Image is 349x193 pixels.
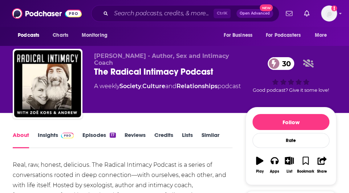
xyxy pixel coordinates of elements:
span: Ctrl K [214,9,231,18]
a: Culture [142,83,165,90]
a: Episodes17 [82,131,115,148]
div: Rate [252,133,329,148]
span: and [165,83,176,90]
button: Show profile menu [321,5,337,21]
span: More [315,30,327,40]
svg: Add a profile image [331,5,337,11]
a: About [13,131,29,148]
a: Show notifications dropdown [283,7,295,20]
span: For Business [224,30,252,40]
img: Podchaser Pro [61,133,74,138]
div: 30Good podcast? Give it some love! [245,52,336,98]
span: Logged in as sydneymorris_books [321,5,337,21]
img: Podchaser - Follow, Share and Rate Podcasts [12,7,82,20]
img: User Profile [321,5,337,21]
a: 30 [268,57,295,70]
button: Open AdvancedNew [236,9,273,18]
a: Similar [202,131,219,148]
span: Open Advanced [240,12,270,15]
span: Monitoring [81,30,107,40]
div: 17 [110,133,115,138]
span: 30 [275,57,295,70]
button: open menu [219,28,261,42]
a: Lists [182,131,193,148]
span: New [260,4,273,11]
div: A weekly podcast [94,82,241,91]
div: Play [256,169,264,174]
a: Reviews [125,131,146,148]
button: Share [314,152,329,178]
a: Charts [48,28,73,42]
div: Search podcasts, credits, & more... [91,5,279,22]
button: open menu [76,28,117,42]
span: Podcasts [18,30,39,40]
a: Credits [154,131,173,148]
a: InsightsPodchaser Pro [38,131,74,148]
span: Charts [53,30,68,40]
span: Good podcast? Give it some love! [253,87,329,93]
button: Follow [252,114,329,130]
input: Search podcasts, credits, & more... [111,8,214,19]
button: List [282,152,297,178]
button: Play [252,152,267,178]
div: Apps [270,169,279,174]
div: Share [317,169,327,174]
button: open menu [261,28,311,42]
a: Relationships [176,83,218,90]
span: , [141,83,142,90]
img: The Radical Intimacy Podcast [14,50,81,117]
button: Apps [267,152,282,178]
a: Show notifications dropdown [301,7,312,20]
span: [PERSON_NAME] - Author, Sex and Intimacy Coach [94,52,229,66]
span: For Podcasters [266,30,301,40]
a: Society [119,83,141,90]
div: Bookmark [297,169,314,174]
button: open menu [13,28,49,42]
button: Bookmark [297,152,314,178]
button: open menu [310,28,336,42]
div: List [287,169,292,174]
